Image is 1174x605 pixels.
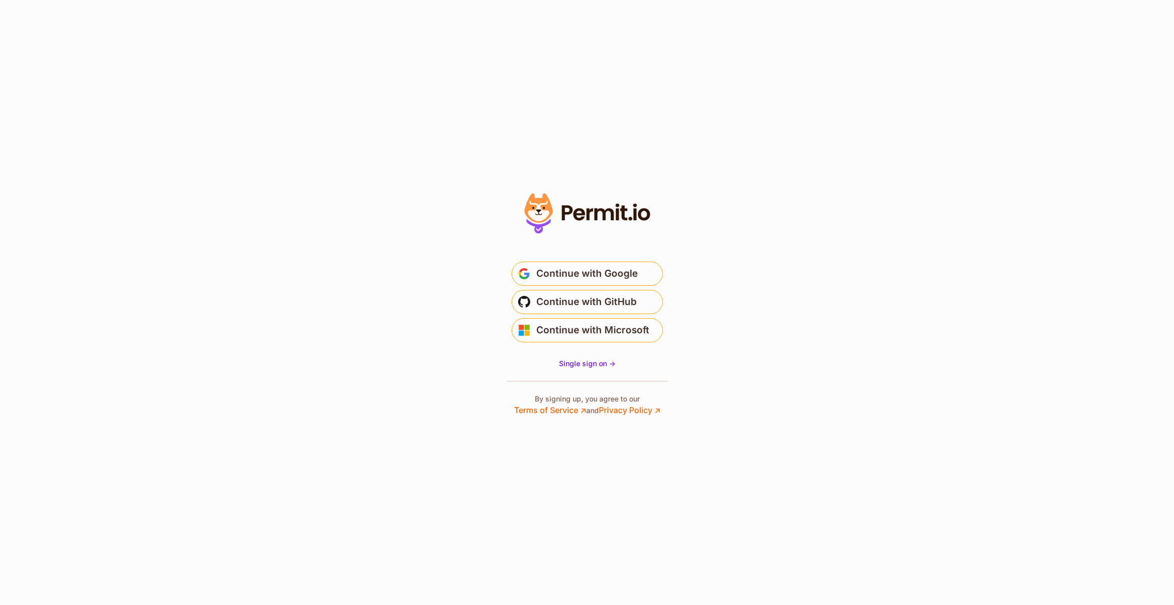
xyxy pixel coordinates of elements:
span: Single sign on -> [559,359,616,368]
a: Terms of Service ↗ [514,405,586,415]
a: Privacy Policy ↗ [599,405,660,415]
p: By signing up, you agree to our and [514,394,660,416]
span: Continue with Google [536,266,638,282]
button: Continue with Microsoft [512,318,663,342]
button: Continue with GitHub [512,290,663,314]
span: Continue with GitHub [536,294,637,310]
button: Continue with Google [512,262,663,286]
a: Single sign on -> [559,359,616,369]
span: Continue with Microsoft [536,322,649,338]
